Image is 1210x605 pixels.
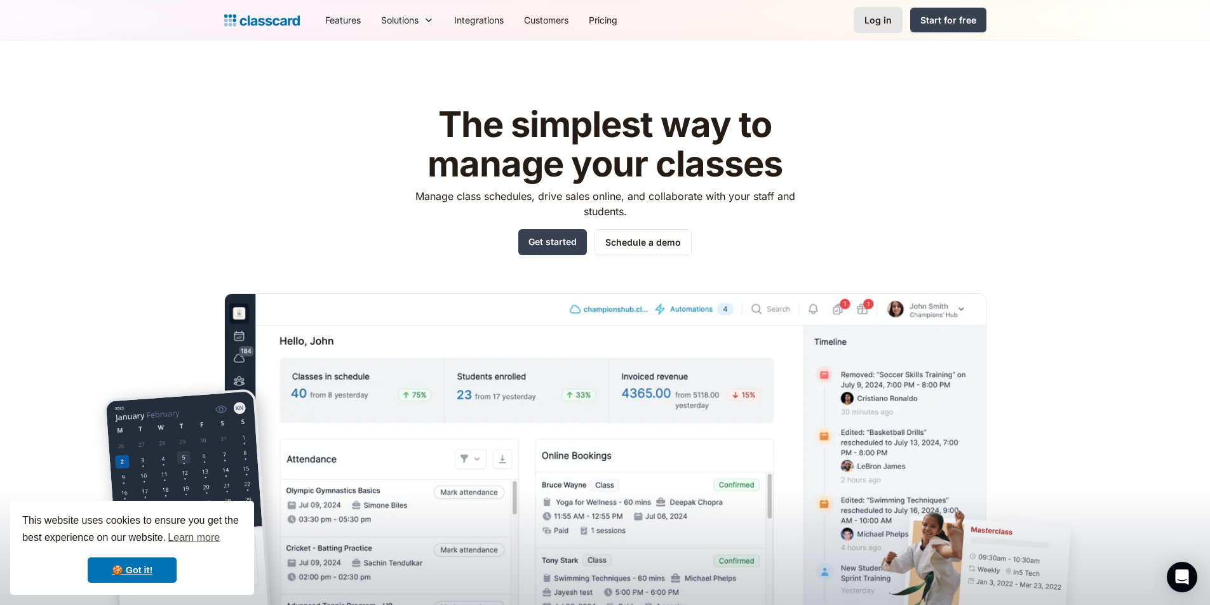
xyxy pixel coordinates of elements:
[920,13,976,27] div: Start for free
[10,501,254,595] div: cookieconsent
[444,6,514,34] a: Integrations
[864,13,892,27] div: Log in
[910,8,986,32] a: Start for free
[22,513,242,547] span: This website uses cookies to ensure you get the best experience on our website.
[403,189,807,219] p: Manage class schedules, drive sales online, and collaborate with your staff and students.
[224,11,300,29] a: Logo
[579,6,628,34] a: Pricing
[88,557,177,583] a: dismiss cookie message
[166,528,222,547] a: learn more about cookies
[595,229,692,255] a: Schedule a demo
[1167,562,1197,592] div: Open Intercom Messenger
[403,105,807,183] h1: The simplest way to manage your classes
[371,6,444,34] div: Solutions
[854,7,903,33] a: Log in
[315,6,371,34] a: Features
[514,6,579,34] a: Customers
[381,13,419,27] div: Solutions
[518,229,587,255] a: Get started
